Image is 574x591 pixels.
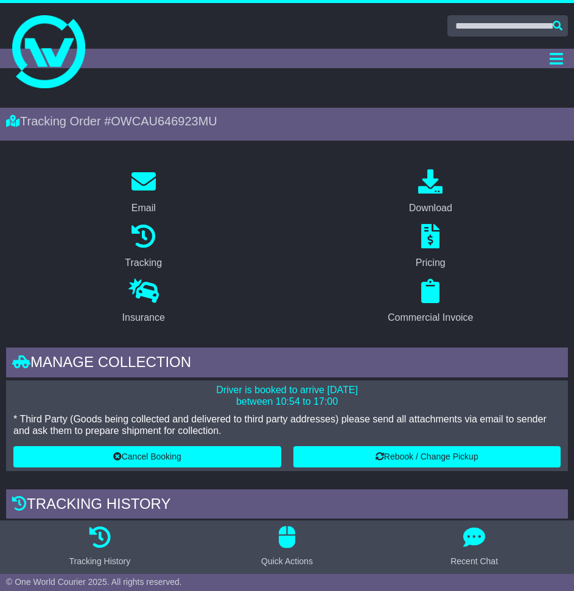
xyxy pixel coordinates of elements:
a: Tracking [117,220,170,275]
button: Recent Chat [443,526,505,568]
div: Tracking History [69,555,131,568]
div: Recent Chat [450,555,498,568]
p: Driver is booked to arrive [DATE] between 10:54 to 17:00 [13,384,561,407]
button: Quick Actions [254,526,320,568]
div: Tracking Order # [6,114,568,128]
div: Manage collection [6,348,568,380]
div: Commercial Invoice [388,310,473,325]
a: Commercial Invoice [380,275,481,329]
a: Download [401,165,460,220]
div: Insurance [122,310,165,325]
button: Cancel Booking [13,446,281,467]
div: Email [131,201,156,215]
span: OWCAU646923MU [111,114,217,128]
div: Tracking history [6,489,568,522]
button: Rebook / Change Pickup [293,446,561,467]
button: Toggle navigation [544,49,568,68]
button: Tracking History [62,526,138,568]
div: Quick Actions [261,555,313,568]
p: * Third Party (Goods being collected and delivered to third party addresses) please send all atta... [13,413,561,436]
a: Pricing [408,220,453,275]
span: © One World Courier 2025. All rights reserved. [6,577,182,587]
div: Pricing [416,256,446,270]
div: Tracking [125,256,162,270]
div: Download [409,201,452,215]
a: Insurance [114,275,173,329]
a: Email [124,165,164,220]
